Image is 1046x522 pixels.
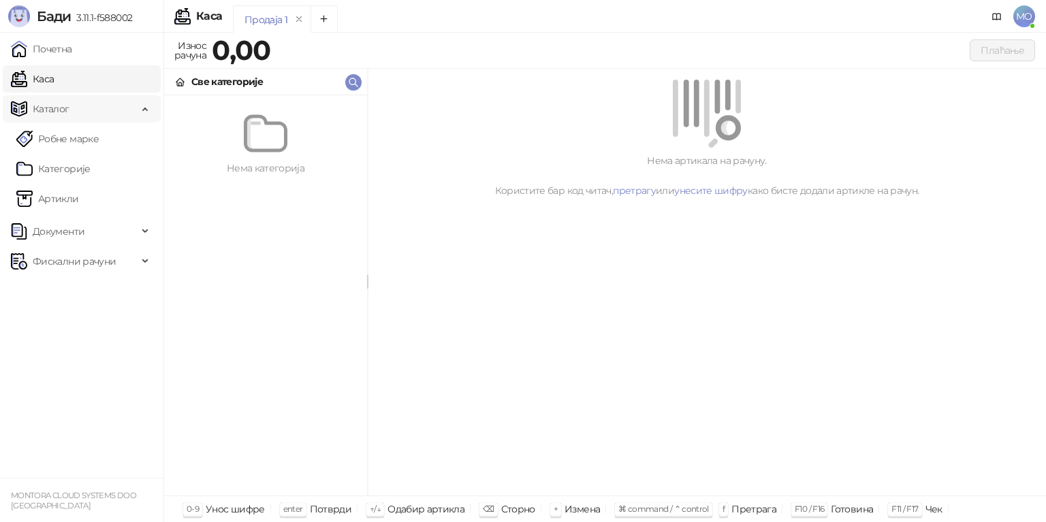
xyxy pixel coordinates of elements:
[311,5,338,33] button: Add tab
[731,500,776,518] div: Претрага
[613,184,656,197] a: претрагу
[11,491,136,510] small: MONTORA CLOUD SYSTEMS DOO [GEOGRAPHIC_DATA]
[33,248,116,275] span: Фискални рачуни
[370,504,381,514] span: ↑/↓
[170,161,362,176] div: Нема категорија
[16,125,99,152] a: Робне марке
[16,185,79,212] a: ArtikliАртикли
[384,153,1030,198] div: Нема артикала на рачуну. Користите бар код читач, или како бисте додали артикле на рачун.
[191,74,263,89] div: Све категорије
[8,5,30,27] img: Logo
[11,35,72,63] a: Почетна
[244,112,287,155] img: Нема категорија
[187,504,199,514] span: 0-9
[37,8,71,25] span: Бади
[244,12,287,27] div: Продаја 1
[501,500,535,518] div: Сторно
[831,500,873,518] div: Готовина
[483,504,494,514] span: ⌫
[554,504,558,514] span: +
[565,500,600,518] div: Измена
[674,184,748,197] a: унесите шифру
[196,11,222,22] div: Каса
[290,14,308,25] button: remove
[986,5,1008,27] a: Документација
[925,500,942,518] div: Чек
[723,504,725,514] span: f
[33,95,69,123] span: Каталог
[16,155,91,182] a: Категорије
[206,500,265,518] div: Унос шифре
[310,500,352,518] div: Потврди
[71,12,132,24] span: 3.11.1-f588002
[618,504,709,514] span: ⌘ command / ⌃ control
[891,504,918,514] span: F11 / F17
[33,218,84,245] span: Документи
[212,33,270,67] strong: 0,00
[970,39,1035,61] button: Плаћање
[172,37,209,64] div: Износ рачуна
[387,500,464,518] div: Одабир артикла
[11,65,54,93] a: Каса
[283,504,303,514] span: enter
[795,504,824,514] span: F10 / F16
[1013,5,1035,27] span: MO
